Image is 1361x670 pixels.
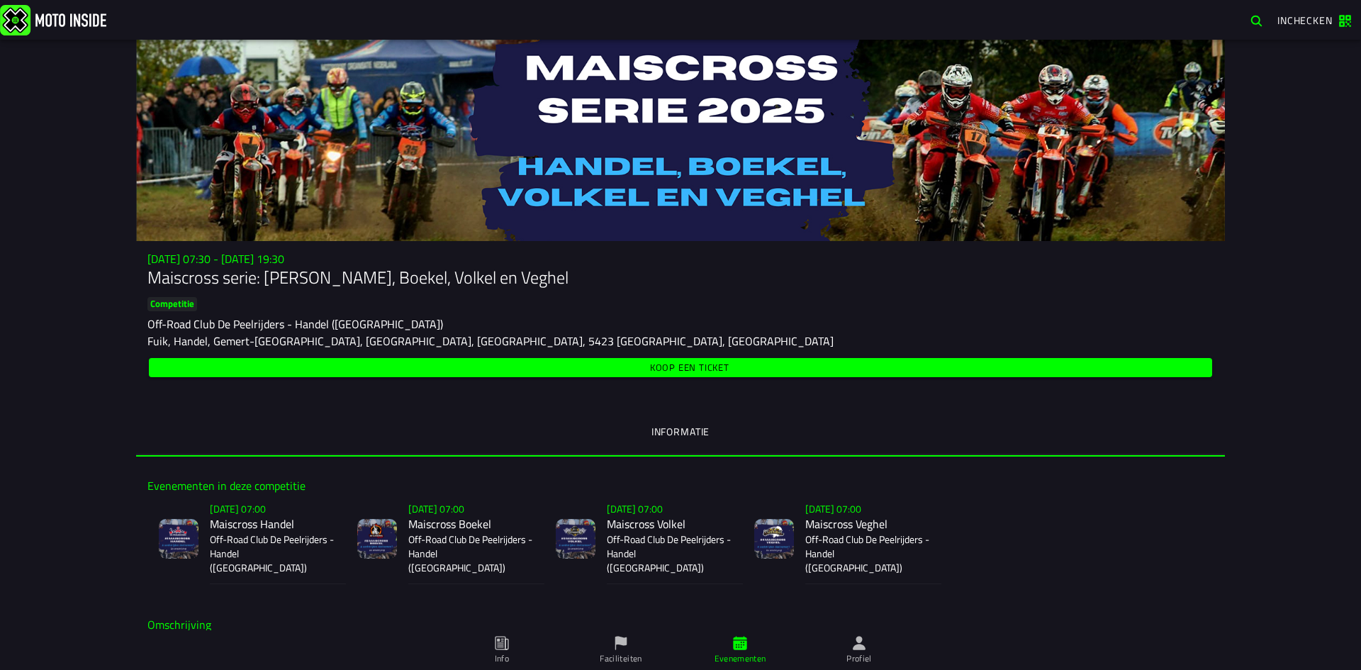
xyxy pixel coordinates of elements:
span: Koop een ticket [650,363,729,372]
ion-text: Competitie [150,296,194,311]
ion-text: [DATE] 07:00 [607,501,663,516]
p: Off-Road Club De Peelrijders - Handel ([GEOGRAPHIC_DATA]) [408,532,533,575]
p: Off-Road Club De Peelrijders - Handel ([GEOGRAPHIC_DATA]) [607,532,732,575]
img: event-image [556,519,595,559]
h2: Maiscross Boekel [408,518,533,531]
ion-text: [DATE] 07:00 [210,501,266,516]
h3: Evenementen in deze competitie [147,479,1214,493]
h2: Maiscross Veghel [805,518,930,531]
h3: Omschrijving [147,618,1214,632]
ion-label: Evenementen [715,652,766,665]
ion-text: [DATE] 07:00 [805,501,861,516]
h2: Maiscross Handel [210,518,335,531]
h1: Maiscross serie: [PERSON_NAME], Boekel, Volkel en Veghel [147,266,1214,289]
ion-label: Faciliteiten [600,652,642,665]
img: event-image [159,519,198,559]
p: Off-Road Club De Peelrijders - Handel ([GEOGRAPHIC_DATA]) [210,532,335,575]
h3: [DATE] 07:30 - [DATE] 19:30 [147,252,1214,266]
span: Inchecken [1277,13,1333,28]
p: Off-Road Club De Peelrijders - Handel ([GEOGRAPHIC_DATA]) [805,532,930,575]
h2: Maiscross Volkel [607,518,732,531]
img: event-image [754,519,794,559]
ion-text: Fuik, Handel, Gemert-[GEOGRAPHIC_DATA], [GEOGRAPHIC_DATA], [GEOGRAPHIC_DATA], 5423 [GEOGRAPHIC_DA... [147,333,834,350]
ion-label: Profiel [846,652,872,665]
ion-label: Info [495,652,509,665]
ion-text: [DATE] 07:00 [408,501,464,516]
ion-text: Off-Road Club De Peelrijders - Handel ([GEOGRAPHIC_DATA]) [147,316,443,333]
img: event-image [357,519,397,559]
a: Inchecken [1270,8,1358,32]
